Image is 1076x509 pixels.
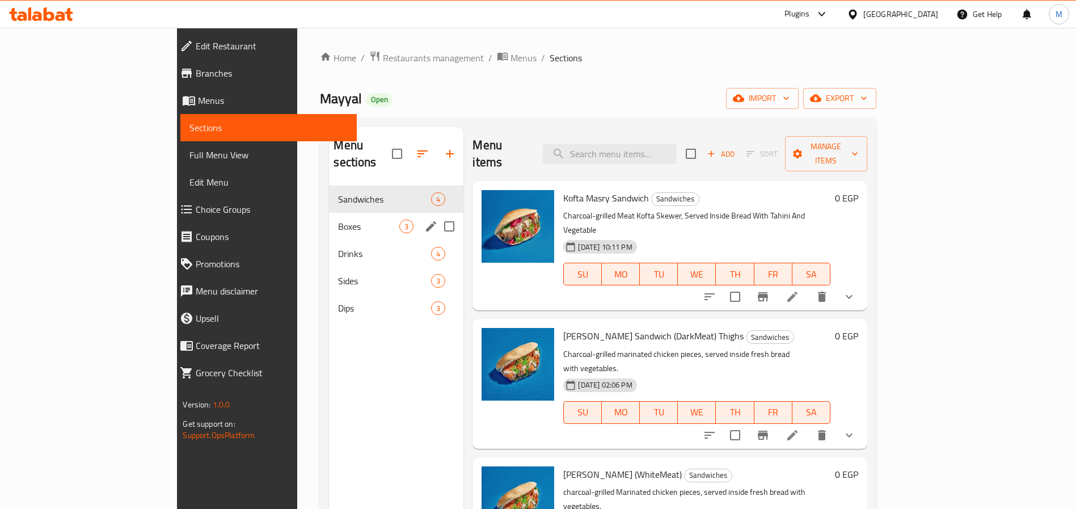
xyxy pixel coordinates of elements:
[835,190,858,206] h6: 0 EGP
[684,469,732,482] div: Sandwiches
[196,366,348,380] span: Grocery Checklist
[550,51,582,65] span: Sections
[338,274,431,288] div: Sides
[716,263,754,285] button: TH
[739,145,785,163] span: Select section first
[431,274,445,288] div: items
[180,169,357,196] a: Edit Menu
[338,301,431,315] span: Dips
[720,404,749,420] span: TH
[329,213,463,240] div: Boxes3edit
[338,220,399,233] span: Boxes
[196,339,348,352] span: Coverage Report
[543,144,677,164] input: search
[836,283,863,310] button: show more
[196,230,348,243] span: Coupons
[749,422,777,449] button: Branch-specific-item
[573,242,636,253] span: [DATE] 10:11 PM
[651,192,699,206] div: Sandwiches
[602,263,640,285] button: MO
[563,209,830,237] p: Charcoal-grilled Meat Kofta Skewer, Served Inside Bread With Tahini And Vegetable
[171,332,357,359] a: Coverage Report
[383,51,484,65] span: Restaurants management
[812,91,867,106] span: export
[685,469,732,482] span: Sandwiches
[682,404,711,420] span: WE
[863,8,938,20] div: [GEOGRAPHIC_DATA]
[835,328,858,344] h6: 0 EGP
[431,192,445,206] div: items
[196,312,348,325] span: Upsell
[488,51,492,65] li: /
[842,290,856,304] svg: Show Choices
[338,192,431,206] span: Sandwiches
[213,397,230,412] span: 1.0.0
[797,266,826,283] span: SA
[510,51,537,65] span: Menus
[652,192,699,205] span: Sandwiches
[759,404,788,420] span: FR
[784,7,809,21] div: Plugins
[472,137,529,171] h2: Menu items
[329,240,463,267] div: Drinks4
[706,148,736,161] span: Add
[171,305,357,332] a: Upsell
[423,218,440,235] button: edit
[338,247,431,260] span: Drinks
[682,266,711,283] span: WE
[196,257,348,271] span: Promotions
[679,142,703,166] span: Select section
[720,266,749,283] span: TH
[563,327,744,344] span: [PERSON_NAME] Sandwich (DarkMeat) Thighs
[329,267,463,295] div: Sides3
[399,220,413,233] div: items
[723,423,747,447] span: Select to update
[366,93,393,107] div: Open
[432,303,445,314] span: 3
[573,380,636,390] span: [DATE] 02:06 PM
[703,145,739,163] button: Add
[400,221,413,232] span: 3
[171,277,357,305] a: Menu disclaimer
[602,401,640,424] button: MO
[836,422,863,449] button: show more
[198,94,348,107] span: Menus
[746,330,794,344] div: Sandwiches
[432,194,445,205] span: 4
[171,250,357,277] a: Promotions
[678,263,716,285] button: WE
[797,404,826,420] span: SA
[785,136,867,171] button: Manage items
[189,148,348,162] span: Full Menu View
[196,39,348,53] span: Edit Restaurant
[432,276,445,287] span: 3
[171,60,357,87] a: Branches
[196,66,348,80] span: Branches
[320,51,876,65] nav: breadcrumb
[786,428,799,442] a: Edit menu item
[196,284,348,298] span: Menu disclaimer
[759,266,788,283] span: FR
[640,263,678,285] button: TU
[482,190,554,263] img: Kofta Masry Sandwich
[183,417,235,431] span: Get support on:
[334,137,392,171] h2: Menu sections
[361,51,365,65] li: /
[369,51,484,65] a: Restaurants management
[703,145,739,163] span: Add item
[794,140,858,168] span: Manage items
[171,196,357,223] a: Choice Groups
[696,422,723,449] button: sort-choices
[568,266,597,283] span: SU
[644,266,673,283] span: TU
[754,401,792,424] button: FR
[409,140,436,167] span: Sort sections
[183,397,210,412] span: Version:
[431,247,445,260] div: items
[786,290,799,304] a: Edit menu item
[563,263,602,285] button: SU
[696,283,723,310] button: sort-choices
[366,95,393,104] span: Open
[1056,8,1062,20] span: M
